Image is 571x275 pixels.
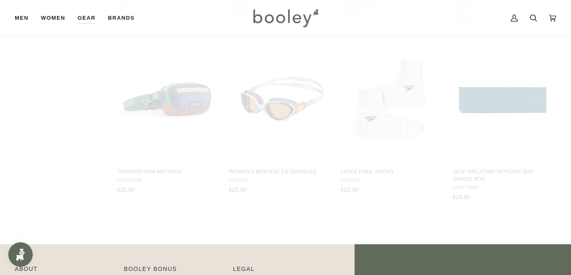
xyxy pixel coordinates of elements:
span: Men [15,14,29,22]
img: Booley [250,6,321,30]
span: Women [41,14,65,22]
span: Gear [77,14,96,22]
iframe: Button to open loyalty program pop-up [8,242,33,267]
span: Brands [108,14,134,22]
